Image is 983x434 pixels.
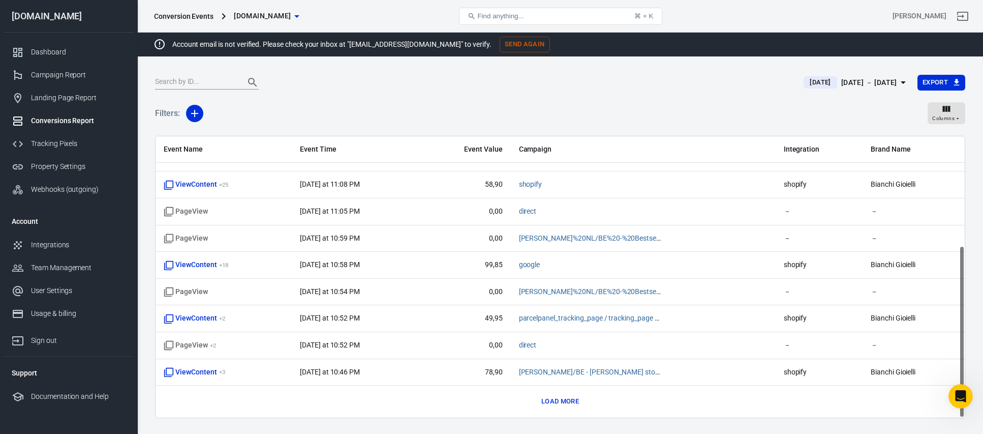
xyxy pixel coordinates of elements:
[219,181,229,188] sup: + 25
[4,86,134,109] a: Landing Page Report
[841,76,897,89] div: [DATE] － [DATE]
[784,340,854,351] span: －
[4,132,134,155] a: Tracking Pixels
[784,180,854,190] span: shopify
[48,179,63,193] span: Bad
[230,7,303,25] button: [DOMAIN_NAME]
[500,37,550,52] button: Send Again
[784,234,854,244] span: －
[806,77,835,88] span: [DATE]
[32,333,40,341] button: Emoji picker
[519,207,537,215] a: direct
[784,207,854,217] span: －
[519,287,783,296] a: [PERSON_NAME]%20NL/BE%20-%20Bestseller%20collection%C2%A0 / cpc / taboola
[300,180,360,188] time: 2025-10-13T23:08:18+02:00
[519,260,540,270] span: google
[8,115,195,149] div: AnyTrack says…
[300,261,360,269] time: 2025-10-13T22:58:19+02:00
[634,12,653,20] div: ⌘ + K
[154,11,213,21] div: Conversion Events
[4,109,134,132] a: Conversions Report
[164,144,284,155] span: Event Name
[871,260,957,270] span: Bianchi Gioielli
[172,39,491,50] p: Account email is not verified. Please check your inbox at "[EMAIL_ADDRESS][DOMAIN_NAME]" to verify.
[219,368,226,375] sup: + 3
[4,155,134,178] a: Property Settings
[519,287,661,297] span: Verhagen%20NL/BE%20-%20Bestseller%20collection%C2%A0 / cpc / taboola
[37,283,195,315] div: Will we have 100% accurate tracking in the adaccount?
[155,76,236,89] input: Search by ID...
[164,313,225,324] span: ViewContent
[871,180,957,190] span: Bianchi Gioielli
[159,4,178,23] button: Home
[893,11,946,21] div: Account id: I899oet6
[427,234,503,244] span: 0,00
[8,283,195,324] div: Niek says…
[219,262,229,269] sup: + 18
[164,234,208,244] span: Standard event name
[24,179,39,193] span: Terrible
[427,207,503,217] span: 0,00
[31,161,126,172] div: Property Settings
[16,72,159,102] div: Let me know if you have further questions about tracking your Tabula ads
[4,178,134,201] a: Webhooks (outgoing)
[871,367,957,378] span: Bianchi Gioielli
[4,279,134,302] a: User Settings
[19,160,140,172] div: Rate your conversation
[219,315,226,322] sup: + 2
[4,41,134,64] a: Dashboard
[519,368,758,376] a: [PERSON_NAME]/BE - [PERSON_NAME] story 1 / cpc / [GEOGRAPHIC_DATA]
[928,102,965,125] button: Columns
[300,341,360,349] time: 2025-10-13T22:52:35+02:00
[519,341,537,349] a: direct
[234,10,291,22] span: edelsmidverhagen.com
[31,263,126,273] div: Team Management
[8,66,167,108] div: Let me know if you have further questions about tracking your Tabula adsAdd reaction
[8,217,195,241] div: Niek says…
[871,207,957,217] span: －
[519,234,783,242] a: [PERSON_NAME]%20NL/BE%20-%20Bestseller%20collection%C2%A0 / cpc / taboola
[300,207,360,215] time: 2025-10-13T23:05:31+02:00
[173,329,191,345] button: Send a message…
[31,184,126,195] div: Webhooks (outgoing)
[427,367,503,378] span: 78,90
[948,384,973,409] iframe: Intercom live chat
[8,149,195,217] div: AnyTrack says…
[784,260,854,270] span: shopify
[37,240,195,282] div: so I've added the UTM tracking to the campaings, is now everything properly set up?
[300,368,360,376] time: 2025-10-13T22:46:35+02:00
[519,180,542,188] a: shopify
[519,340,537,351] span: direct
[16,333,24,341] button: Upload attachment
[164,367,225,378] span: ViewContent
[519,144,661,155] span: Campaign
[300,144,411,155] span: Event Time
[29,6,45,22] img: Profile image for Jose
[300,234,360,242] time: 2025-10-13T22:59:30+02:00
[519,234,661,244] span: Verhagen%20NL/BE%20-%20Bestseller%20collection%C2%A0 / cpc / taboola
[4,325,134,352] a: Sign out
[155,97,180,130] h5: Filters:
[164,287,208,297] span: Standard event name
[519,313,661,324] span: parcelpanel_tracking_page / tracking_page / parcelpanel
[31,93,126,103] div: Landing Page Report
[46,217,195,240] div: I did not put the camp back in review
[784,144,854,155] span: Integration
[795,74,917,91] button: [DATE][DATE] － [DATE]
[871,340,957,351] span: －
[519,314,696,322] a: parcelpanel_tracking_page / tracking_page / parcelpanel
[48,333,56,341] button: Gif picker
[31,335,126,346] div: Sign out
[917,75,965,91] button: Export
[31,115,126,126] div: Conversions Report
[784,367,854,378] span: shopify
[31,308,126,319] div: Usage & billing
[871,287,957,297] span: －
[427,340,503,351] span: 0,00
[300,314,360,322] time: 2025-10-13T22:52:35+02:00
[427,313,503,324] span: 49,95
[4,256,134,279] a: Team Management
[427,180,503,190] span: 58,90
[427,144,503,155] span: Event Value
[950,4,975,28] a: Sign out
